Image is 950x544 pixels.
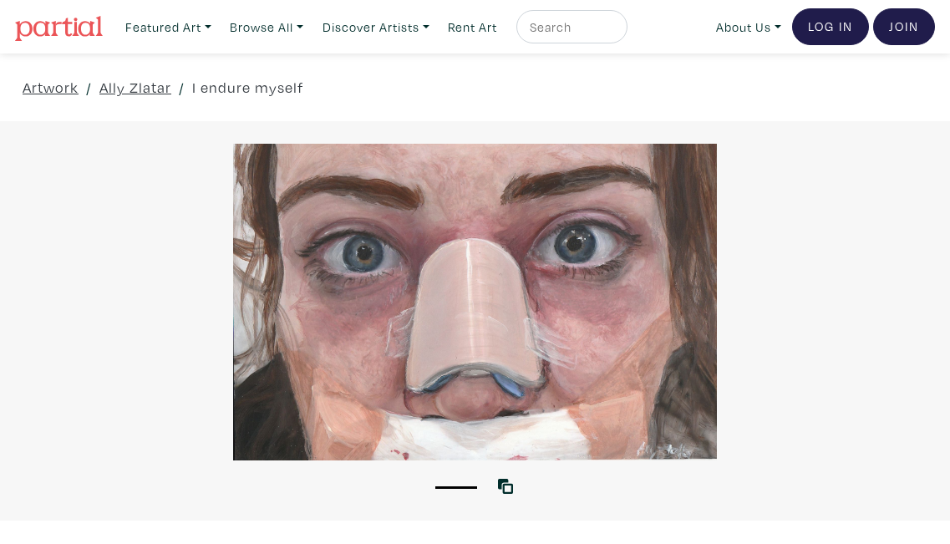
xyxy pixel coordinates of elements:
a: I endure myself [192,76,303,99]
input: Search [528,17,612,38]
a: Artwork [23,76,79,99]
a: About Us [709,10,789,44]
a: Join [873,8,935,45]
span: / [86,76,92,99]
a: Discover Artists [315,10,437,44]
a: Log In [792,8,869,45]
a: Ally Zlatar [99,76,171,99]
button: 1 of 1 [435,486,477,489]
span: / [179,76,185,99]
a: Rent Art [440,10,505,44]
a: Browse All [222,10,311,44]
a: Featured Art [118,10,219,44]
